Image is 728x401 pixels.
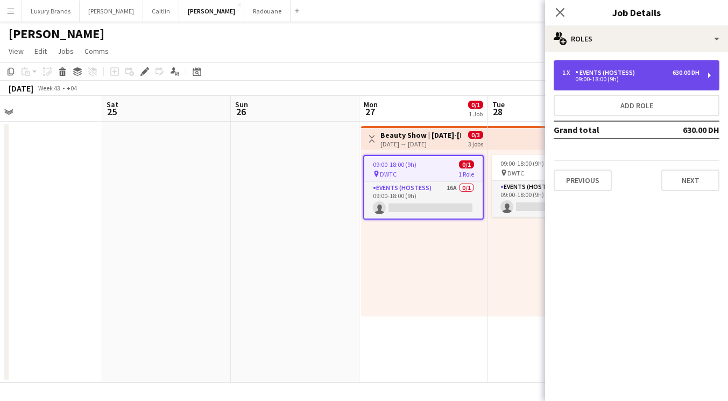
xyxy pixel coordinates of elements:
[554,170,612,191] button: Previous
[562,69,575,76] div: 1 x
[661,170,719,191] button: Next
[554,95,719,116] button: Add role
[652,121,719,138] td: 630.00 DH
[9,26,104,42] h1: [PERSON_NAME]
[30,44,51,58] a: Edit
[179,1,244,22] button: [PERSON_NAME]
[58,46,74,56] span: Jobs
[80,44,113,58] a: Comms
[554,121,652,138] td: Grand total
[84,46,109,56] span: Comms
[36,84,62,92] span: Week 43
[22,1,80,22] button: Luxury Brands
[468,139,483,148] div: 3 jobs
[244,1,291,22] button: Radouane
[575,69,639,76] div: Events (Hostess)
[380,130,461,140] h3: Beauty Show | [DATE]-[DATE] | DWTC
[80,1,143,22] button: [PERSON_NAME]
[562,76,699,82] div: 09:00-18:00 (9h)
[9,83,33,94] div: [DATE]
[491,105,505,118] span: 28
[143,1,179,22] button: Caitlin
[107,100,118,109] span: Sat
[364,100,378,109] span: Mon
[234,105,248,118] span: 26
[545,26,728,52] div: Roles
[492,155,612,217] app-job-card: 09:00-18:00 (9h)0/1 DWTC1 RoleEvents (Hostess)16A0/109:00-18:00 (9h)
[468,101,483,109] span: 0/1
[492,181,612,217] app-card-role: Events (Hostess)16A0/109:00-18:00 (9h)
[34,46,47,56] span: Edit
[468,131,483,139] span: 0/3
[492,100,505,109] span: Tue
[500,159,544,167] span: 09:00-18:00 (9h)
[67,84,77,92] div: +04
[545,5,728,19] h3: Job Details
[380,170,397,178] span: DWTC
[105,105,118,118] span: 25
[4,44,28,58] a: View
[53,44,78,58] a: Jobs
[459,160,474,168] span: 0/1
[235,100,248,109] span: Sun
[373,160,416,168] span: 09:00-18:00 (9h)
[469,110,483,118] div: 1 Job
[363,155,484,220] app-job-card: 09:00-18:00 (9h)0/1 DWTC1 RoleEvents (Hostess)16A0/109:00-18:00 (9h)
[458,170,474,178] span: 1 Role
[507,169,524,177] span: DWTC
[673,69,699,76] div: 630.00 DH
[380,140,461,148] div: [DATE] → [DATE]
[9,46,24,56] span: View
[364,182,483,219] app-card-role: Events (Hostess)16A0/109:00-18:00 (9h)
[362,105,378,118] span: 27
